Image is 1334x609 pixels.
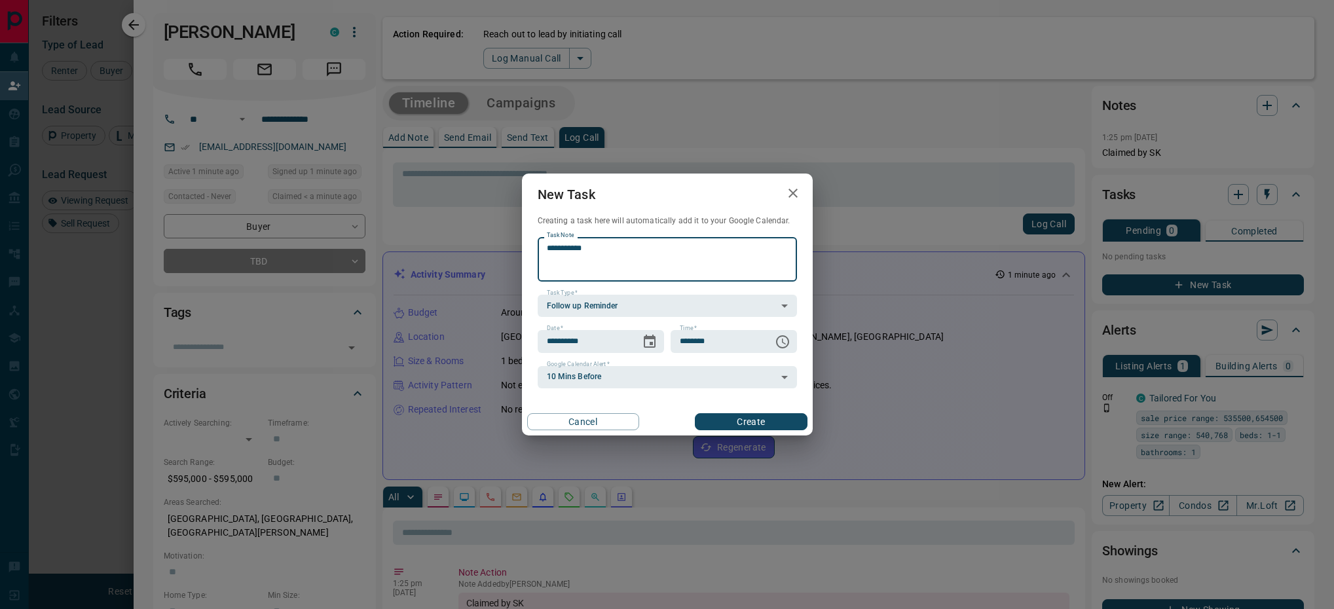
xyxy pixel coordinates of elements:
button: Choose time, selected time is 6:00 AM [769,329,796,355]
label: Date [547,324,563,333]
label: Task Type [547,289,578,297]
div: 10 Mins Before [538,366,797,388]
button: Choose date, selected date is Sep 17, 2025 [637,329,663,355]
label: Google Calendar Alert [547,360,610,369]
div: Follow up Reminder [538,295,797,317]
label: Time [680,324,697,333]
p: Creating a task here will automatically add it to your Google Calendar. [538,215,797,227]
button: Cancel [527,413,639,430]
label: Task Note [547,231,574,240]
button: Create [695,413,807,430]
h2: New Task [522,174,611,215]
